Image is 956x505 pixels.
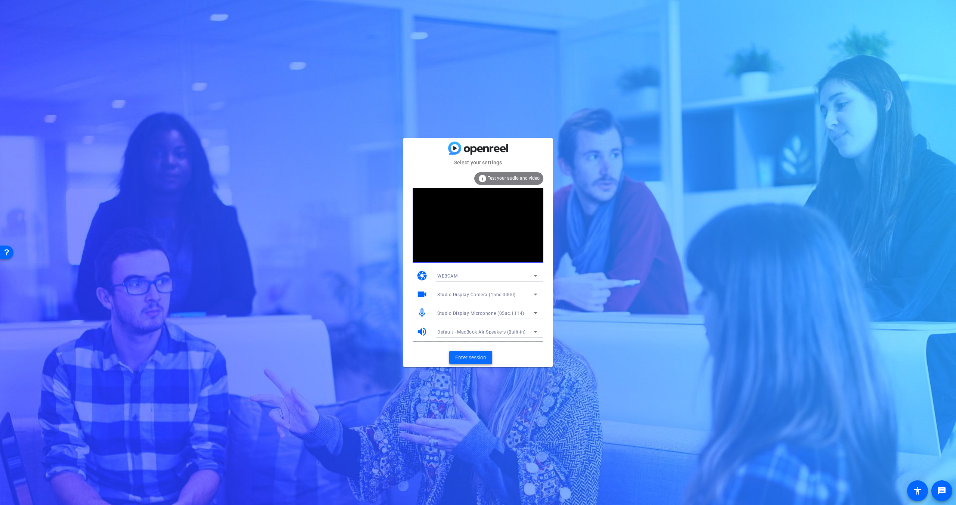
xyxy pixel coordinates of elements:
[488,176,540,181] span: Test your audio and video
[449,351,492,364] button: Enter session
[448,142,508,155] img: blue-gradient.svg
[478,174,487,183] mat-icon: info
[403,158,553,167] mat-card-subtitle: Select your settings
[416,307,428,319] mat-icon: mic_none
[437,273,457,279] span: WEBCAM
[937,486,946,495] mat-icon: message
[455,354,486,362] span: Enter session
[437,329,526,335] span: Default - MacBook Air Speakers (Built-in)
[437,311,524,316] span: Studio Display Microphone (05ac:1114)
[416,289,428,300] mat-icon: videocam
[437,292,516,297] span: Studio Display Camera (15bc:0000)
[913,486,922,495] mat-icon: accessibility
[416,326,428,337] mat-icon: volume_up
[416,270,428,281] mat-icon: camera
